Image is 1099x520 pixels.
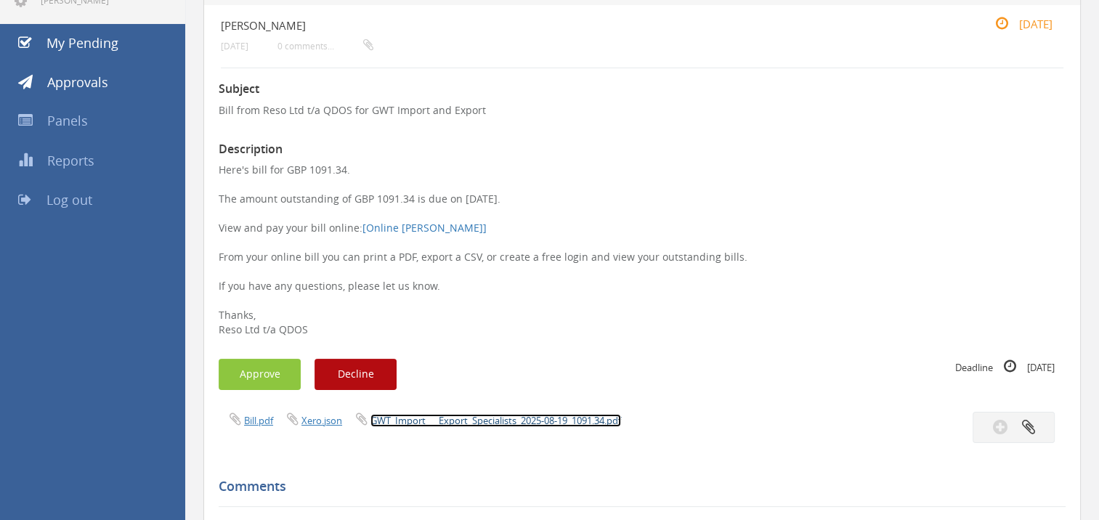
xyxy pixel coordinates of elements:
[221,41,248,52] small: [DATE]
[315,359,397,390] button: Decline
[277,41,373,52] small: 0 comments...
[47,112,88,129] span: Panels
[47,152,94,169] span: Reports
[219,103,1066,118] p: Bill from Reso Ltd t/a QDOS for GWT Import and Export
[219,479,1055,494] h5: Comments
[47,73,108,91] span: Approvals
[370,414,621,427] a: GWT_Import___Export_Specialists_2025-08-19_1091.34.pdf
[46,191,92,208] span: Log out
[46,34,118,52] span: My Pending
[980,16,1053,32] small: [DATE]
[219,359,301,390] button: Approve
[955,359,1055,375] small: Deadline [DATE]
[219,163,1066,337] p: Here's bill for GBP 1091.34. The amount outstanding of GBP 1091.34 is due on [DATE]. View and pay...
[219,83,1066,96] h3: Subject
[362,221,487,235] a: [Online [PERSON_NAME]]
[221,20,923,32] h4: [PERSON_NAME]
[301,414,342,427] a: Xero.json
[219,143,1066,156] h3: Description
[244,414,273,427] a: Bill.pdf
